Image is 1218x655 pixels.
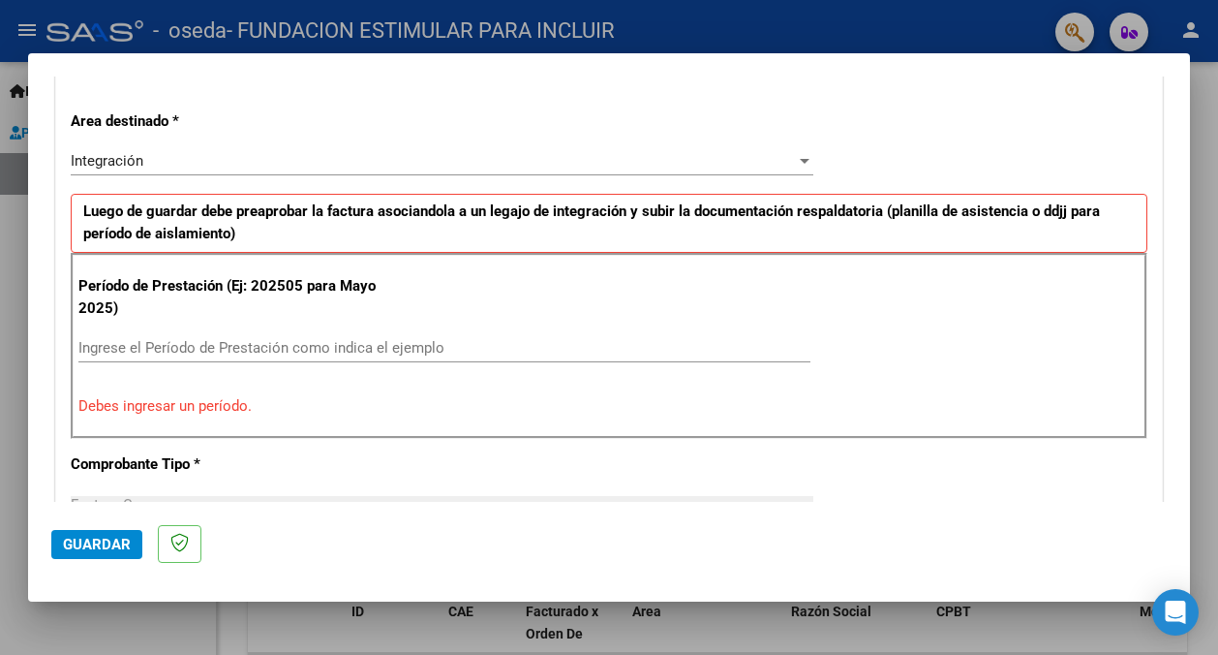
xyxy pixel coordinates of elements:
button: Guardar [51,530,142,559]
strong: Luego de guardar debe preaprobar la factura asociandola a un legajo de integración y subir la doc... [83,203,1100,242]
p: Período de Prestación (Ej: 202505 para Mayo 2025) [78,275,397,319]
p: Comprobante Tipo * [71,453,394,476]
div: Open Intercom Messenger [1152,589,1199,636]
span: Factura C [71,496,133,514]
span: Guardar [63,536,131,553]
span: Integración [71,152,143,170]
p: Debes ingresar un período. [78,395,1140,418]
p: Area destinado * [71,110,394,133]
